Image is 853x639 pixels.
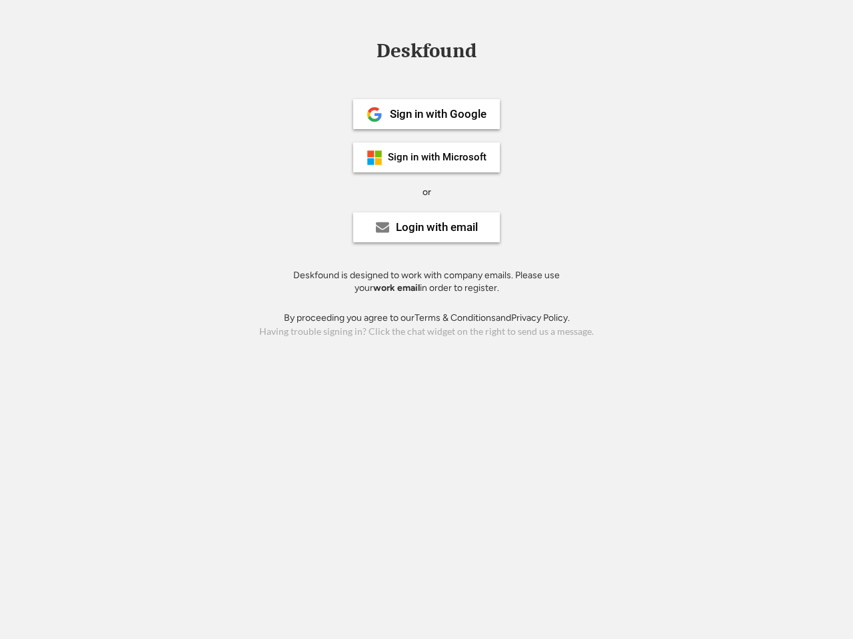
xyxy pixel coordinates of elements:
div: By proceeding you agree to our and [284,312,570,325]
a: Terms & Conditions [415,312,496,323]
img: ms-symbollockup_mssymbol_19.png [367,150,383,166]
img: 1024px-Google__G__Logo.svg.png [367,106,383,122]
div: Sign in with Google [390,108,486,120]
div: Login with email [396,222,478,233]
a: Privacy Policy. [511,312,570,323]
div: or [423,186,431,199]
strong: work email [373,282,420,294]
div: Deskfound is designed to work with company emails. Please use your in order to register. [277,269,576,295]
div: Sign in with Microsoft [388,152,486,162]
div: Deskfound [370,41,483,61]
